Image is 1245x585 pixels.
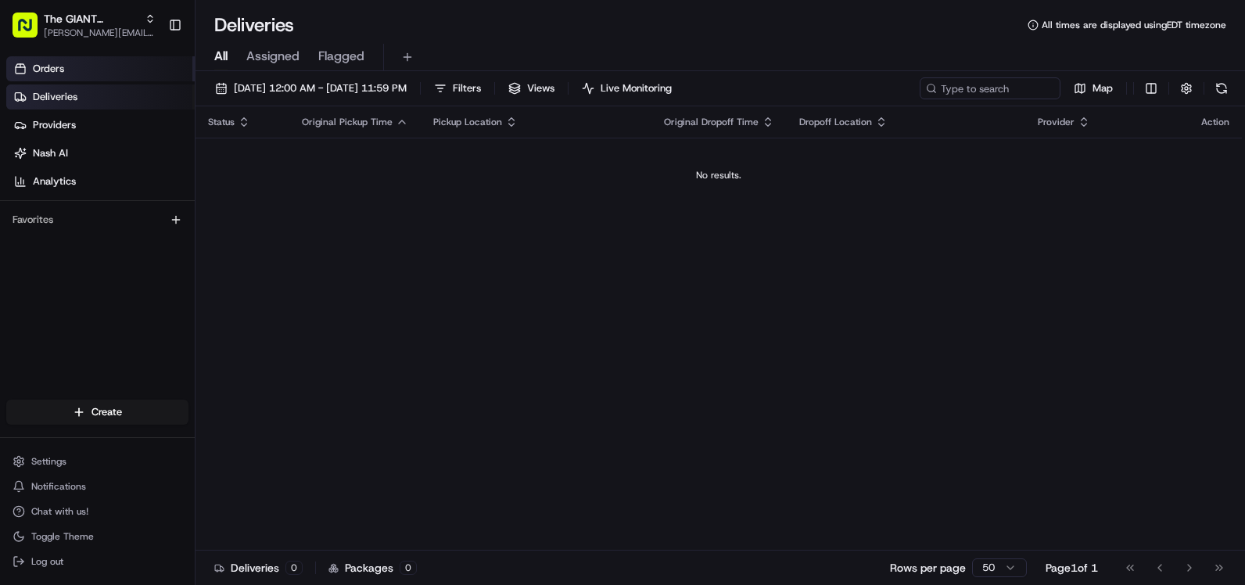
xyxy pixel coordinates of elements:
a: Analytics [6,169,195,194]
span: Chat with us! [31,505,88,518]
span: Assigned [246,47,300,66]
span: Dropoff Location [799,116,872,128]
button: Log out [6,551,188,572]
span: Deliveries [33,90,77,104]
span: Nash AI [33,146,68,160]
a: Powered byPylon [110,264,189,277]
button: Start new chat [266,154,285,173]
input: Type to search [920,77,1060,99]
button: Map [1067,77,1120,99]
button: Create [6,400,188,425]
div: Favorites [6,207,188,232]
button: Toggle Theme [6,526,188,547]
span: Pickup Location [433,116,502,128]
button: [PERSON_NAME][EMAIL_ADDRESS][PERSON_NAME][DOMAIN_NAME] [44,27,156,39]
button: Chat with us! [6,501,188,522]
span: Pylon [156,265,189,277]
input: Clear [41,101,258,117]
div: We're available if you need us! [53,165,198,178]
img: Nash [16,16,47,47]
span: Knowledge Base [31,227,120,242]
span: Flagged [318,47,364,66]
div: Page 1 of 1 [1046,560,1098,576]
a: Providers [6,113,195,138]
span: Views [527,81,554,95]
div: No results. [202,169,1236,181]
div: 📗 [16,228,28,241]
span: Providers [33,118,76,132]
div: Start new chat [53,149,257,165]
span: Toggle Theme [31,530,94,543]
a: 💻API Documentation [126,221,257,249]
span: Notifications [31,480,86,493]
span: Log out [31,555,63,568]
div: 0 [285,561,303,575]
button: Settings [6,450,188,472]
img: 1736555255976-a54dd68f-1ca7-489b-9aae-adbdc363a1c4 [16,149,44,178]
span: Provider [1038,116,1075,128]
span: Settings [31,455,66,468]
span: All times are displayed using EDT timezone [1042,19,1226,31]
h1: Deliveries [214,13,294,38]
span: Create [91,405,122,419]
span: Map [1093,81,1113,95]
span: API Documentation [148,227,251,242]
span: Analytics [33,174,76,188]
span: Status [208,116,235,128]
button: [DATE] 12:00 AM - [DATE] 11:59 PM [208,77,414,99]
div: Packages [328,560,417,576]
span: Live Monitoring [601,81,672,95]
a: 📗Knowledge Base [9,221,126,249]
button: Views [501,77,562,99]
div: 💻 [132,228,145,241]
p: Rows per page [890,560,966,576]
button: Filters [427,77,488,99]
span: Filters [453,81,481,95]
a: Deliveries [6,84,195,109]
span: Original Dropoff Time [664,116,759,128]
button: The GIANT Company [44,11,138,27]
span: All [214,47,228,66]
button: Refresh [1211,77,1232,99]
a: Nash AI [6,141,195,166]
div: Action [1201,116,1229,128]
a: Orders [6,56,195,81]
span: Orders [33,62,64,76]
button: Live Monitoring [575,77,679,99]
span: [DATE] 12:00 AM - [DATE] 11:59 PM [234,81,407,95]
div: 0 [400,561,417,575]
div: Deliveries [214,560,303,576]
button: Notifications [6,476,188,497]
button: The GIANT Company[PERSON_NAME][EMAIL_ADDRESS][PERSON_NAME][DOMAIN_NAME] [6,6,162,44]
p: Welcome 👋 [16,63,285,88]
span: Original Pickup Time [302,116,393,128]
